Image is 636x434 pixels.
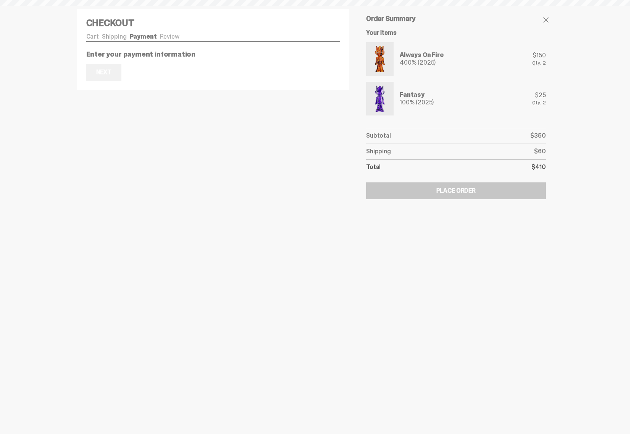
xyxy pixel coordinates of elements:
[368,44,392,74] img: Always-On-Fire---Website-Archive.2484X.png
[366,133,391,139] p: Subtotal
[130,33,157,41] a: Payment
[400,60,444,66] div: 400% (2025)
[532,60,546,65] div: Qty: 2
[366,164,381,170] p: Total
[86,64,121,81] button: Next
[96,69,111,75] div: Next
[368,83,392,114] img: Yahoo-HG---1.png
[534,148,546,154] p: $60
[400,52,444,58] div: Always On Fire
[532,52,546,59] div: $150
[436,188,476,194] div: Place Order
[532,92,546,98] div: $25
[86,51,341,58] p: Enter your payment information
[366,15,546,22] h5: Order Summary
[531,164,546,170] p: $410
[102,33,127,41] a: Shipping
[532,100,546,105] div: Qty: 2
[530,133,546,139] p: $350
[366,182,546,199] button: Place Order
[366,30,546,36] h6: Your Items
[400,99,434,106] div: 100% (2025)
[86,18,341,28] h4: Checkout
[86,33,99,41] a: Cart
[366,148,391,154] p: Shipping
[400,92,434,98] div: Fantasy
